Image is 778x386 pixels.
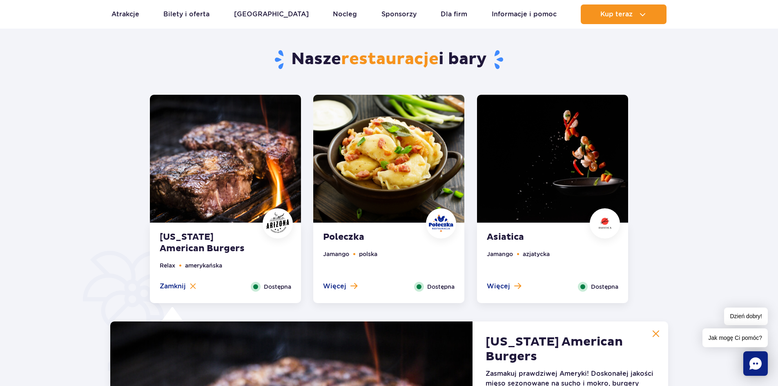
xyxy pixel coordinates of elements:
img: Asiatica [593,214,617,232]
button: Więcej [323,282,357,291]
button: Zamknij [160,282,196,291]
a: Atrakcje [111,4,139,24]
span: Dzień dobry! [724,308,768,325]
span: Więcej [323,282,346,291]
h2: Nasze i bary [150,49,628,70]
li: Jamango [487,250,513,259]
div: Chat [743,351,768,376]
span: Zamknij [160,282,186,291]
span: Dostępna [427,282,455,291]
span: Kup teraz [600,11,633,18]
img: Poleczka [313,95,464,223]
span: Jak mogę Ci pomóc? [702,328,768,347]
a: [GEOGRAPHIC_DATA] [234,4,309,24]
span: Dostępna [591,282,618,291]
span: Dostępna [264,282,291,291]
li: Relax [160,261,175,270]
li: polska [359,250,377,259]
img: Arizona American Burgers [150,95,301,223]
button: Więcej [487,282,521,291]
li: azjatycka [523,250,550,259]
a: Dla firm [441,4,467,24]
button: Kup teraz [581,4,667,24]
img: Asiatica [477,95,628,223]
img: Poleczka [429,211,453,236]
a: Nocleg [333,4,357,24]
strong: Poleczka [323,232,422,243]
li: Jamango [323,250,349,259]
span: Więcej [487,282,510,291]
li: amerykańska [185,261,222,270]
strong: [US_STATE] American Burgers [160,232,259,254]
a: Bilety i oferta [163,4,210,24]
strong: Asiatica [487,232,586,243]
a: Sponsorzy [381,4,417,24]
a: Informacje i pomoc [492,4,557,24]
span: restauracje [341,49,439,69]
strong: [US_STATE] American Burgers [486,335,655,364]
img: Arizona American Burgers [265,211,290,236]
